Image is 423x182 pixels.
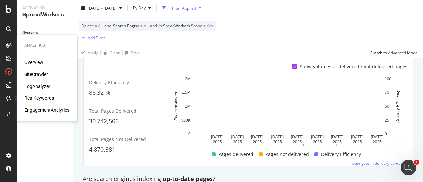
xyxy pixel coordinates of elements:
div: Clear [110,50,120,55]
text: 2025 [293,140,302,144]
span: = [203,23,206,29]
span: In SpeedWorkers Scope [159,23,202,29]
text: 100 [385,77,391,81]
div: Analytics [24,43,69,48]
div: 1 Filter Applied [169,5,196,11]
div: 1 [301,142,306,147]
span: All [98,21,103,31]
div: 1 [334,142,339,147]
text: 2025 [313,140,322,144]
span: Pages delivered [218,150,253,158]
a: SiteCrawler [24,71,48,78]
button: Apply [79,47,98,58]
text: 50 [385,104,389,109]
span: All [144,21,148,31]
svg: A chart. [171,75,404,145]
div: Activation [22,5,68,11]
text: 2025 [233,140,242,144]
text: 2025 [373,140,382,144]
button: Switch to Advanced Mode [368,47,418,58]
iframe: Intercom live chat [401,160,416,175]
div: Tooltip anchor [14,95,20,101]
text: 75 [385,91,389,95]
div: Show volumes of delivered / not delivered pages [300,63,407,70]
div: Apply [88,50,98,55]
div: Overview [22,29,38,36]
text: 0 [188,132,191,136]
text: 1.5M [182,91,191,95]
text: 2025 [213,140,222,144]
span: Delivery Efficiency [89,79,129,86]
a: Overview [22,29,68,36]
text: 25 [385,118,389,123]
span: Yes [207,21,213,31]
button: By Day [130,3,154,13]
span: = [140,23,143,29]
text: 1M [185,104,191,109]
button: [DATE] - [DATE] [79,3,125,13]
span: 1 [414,160,419,165]
text: [DATE] [311,135,324,139]
text: Delivery Efficiency [395,90,400,123]
a: Investigate in delivery center [349,161,407,166]
text: [DATE] [251,135,264,139]
span: Total Pages Not-Delivered [89,136,146,142]
text: [DATE] [291,135,304,139]
button: 1 Filter Applied [159,3,204,13]
span: and [150,23,157,29]
text: 2025 [353,140,362,144]
text: [DATE] [371,135,384,139]
a: RealKeywords [24,95,54,101]
text: [DATE] [351,135,364,139]
span: 4,870,381 [89,145,115,153]
span: 30,742,506 [89,117,119,125]
span: [DATE] - [DATE] [88,5,117,11]
button: Clear [101,47,120,58]
text: 2025 [273,140,282,144]
div: SpeedWorkers [22,11,68,18]
span: Pages not delivered [265,150,309,158]
text: [DATE] [231,135,244,139]
button: Add Filter [79,34,105,42]
button: Save [123,47,140,58]
div: Save [131,50,140,55]
a: Overview [24,59,43,66]
text: [DATE] [271,135,284,139]
div: Switch to Advanced Mode [370,50,418,55]
span: and [104,23,111,29]
span: Delivery Efficiency [321,150,361,158]
text: [DATE] [331,135,344,139]
text: 2025 [253,140,262,144]
text: 2025 [333,140,342,144]
a: EngagementAnalytics [24,107,69,113]
text: 0 [385,132,387,136]
span: By Day [130,5,146,11]
span: 86.32 % [89,89,110,96]
span: Investigate in delivery center [349,161,402,166]
span: = [95,23,97,29]
span: Search Engine [113,23,139,29]
text: Pages delivered [174,92,178,121]
text: [DATE] [211,135,224,139]
span: Device [81,23,94,29]
a: LogAnalyzer [24,83,50,90]
div: Add Filter [88,35,105,40]
text: 500K [181,118,191,123]
text: 2M [185,77,191,81]
span: Total Pages Delivered [89,108,136,114]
